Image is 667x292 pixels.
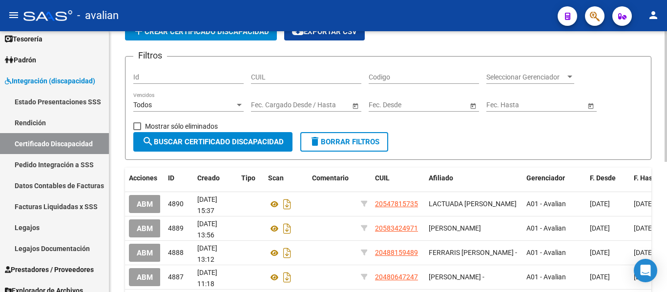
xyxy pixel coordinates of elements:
[429,174,453,182] span: Afiliado
[309,137,379,146] span: Borrar Filtros
[590,174,616,182] span: F. Desde
[77,5,119,26] span: - avalian
[375,249,418,256] span: 20488159489
[522,168,586,189] datatable-header-cell: Gerenciador
[526,174,565,182] span: Gerenciador
[429,200,517,208] span: LACTUADA [PERSON_NAME]
[281,245,293,261] i: Descargar documento
[5,55,36,65] span: Padrón
[197,244,217,263] span: [DATE] 13:12
[129,195,161,213] button: ABM
[308,168,357,189] datatable-header-cell: Comentario
[5,264,94,275] span: Prestadores / Proveedores
[375,273,418,281] span: 20480647247
[309,136,321,147] mat-icon: delete
[197,220,217,239] span: [DATE] 13:56
[526,224,566,232] span: A01 - Avalian
[5,34,42,44] span: Tesorería
[241,174,255,182] span: Tipo
[634,224,654,232] span: [DATE]
[129,174,157,182] span: Acciones
[284,23,365,40] button: Exportar CSV
[590,224,610,232] span: [DATE]
[137,249,153,257] span: ABM
[5,76,95,86] span: Integración (discapacidad)
[413,101,460,109] input: Fecha fin
[375,200,418,208] span: 20547815735
[526,273,566,281] span: A01 - Avalian
[142,137,284,146] span: Buscar Certificado Discapacidad
[125,168,164,189] datatable-header-cell: Acciones
[590,273,610,281] span: [DATE]
[585,100,596,111] button: Open calendar
[129,244,161,262] button: ABM
[371,168,425,189] datatable-header-cell: CUIL
[197,195,217,214] span: [DATE] 15:37
[292,25,304,37] mat-icon: cloud_download
[350,100,360,111] button: Open calendar
[137,273,153,282] span: ABM
[634,174,659,182] span: F. Hasta
[300,132,388,152] button: Borrar Filtros
[375,224,418,232] span: 20583424971
[468,100,478,111] button: Open calendar
[281,221,293,236] i: Descargar documento
[590,249,610,256] span: [DATE]
[133,25,145,37] mat-icon: add
[486,73,565,81] span: Seleccionar Gerenciador
[168,249,184,256] span: 4888
[193,168,237,189] datatable-header-cell: Creado
[133,49,167,62] h3: Filtros
[129,268,161,286] button: ABM
[168,174,174,182] span: ID
[369,101,404,109] input: Fecha inicio
[429,249,517,256] span: FERRARIS [PERSON_NAME] -
[429,224,481,232] span: [PERSON_NAME]
[526,200,566,208] span: A01 - Avalian
[429,273,484,281] span: [PERSON_NAME] -
[425,168,522,189] datatable-header-cell: Afiliado
[281,270,293,285] i: Descargar documento
[634,249,654,256] span: [DATE]
[647,9,659,21] mat-icon: person
[268,174,284,182] span: Scan
[168,200,184,208] span: 4890
[129,219,161,237] button: ABM
[586,168,630,189] datatable-header-cell: F. Desde
[292,27,357,36] span: Exportar CSV
[486,101,522,109] input: Fecha inicio
[281,196,293,212] i: Descargar documento
[312,174,349,182] span: Comentario
[133,27,269,36] span: Crear Certificado Discapacidad
[634,259,657,282] div: Open Intercom Messenger
[295,101,343,109] input: Fecha fin
[197,174,220,182] span: Creado
[264,168,308,189] datatable-header-cell: Scan
[197,269,217,288] span: [DATE] 11:18
[251,101,287,109] input: Fecha inicio
[526,249,566,256] span: A01 - Avalian
[133,132,292,152] button: Buscar Certificado Discapacidad
[145,120,218,132] span: Mostrar sólo eliminados
[164,168,193,189] datatable-header-cell: ID
[125,23,277,40] button: Crear Certificado Discapacidad
[137,200,153,209] span: ABM
[133,101,152,109] span: Todos
[168,224,184,232] span: 4889
[142,136,154,147] mat-icon: search
[375,174,390,182] span: CUIL
[634,200,654,208] span: [DATE]
[530,101,578,109] input: Fecha fin
[168,273,184,281] span: 4887
[137,224,153,233] span: ABM
[237,168,264,189] datatable-header-cell: Tipo
[8,9,20,21] mat-icon: menu
[590,200,610,208] span: [DATE]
